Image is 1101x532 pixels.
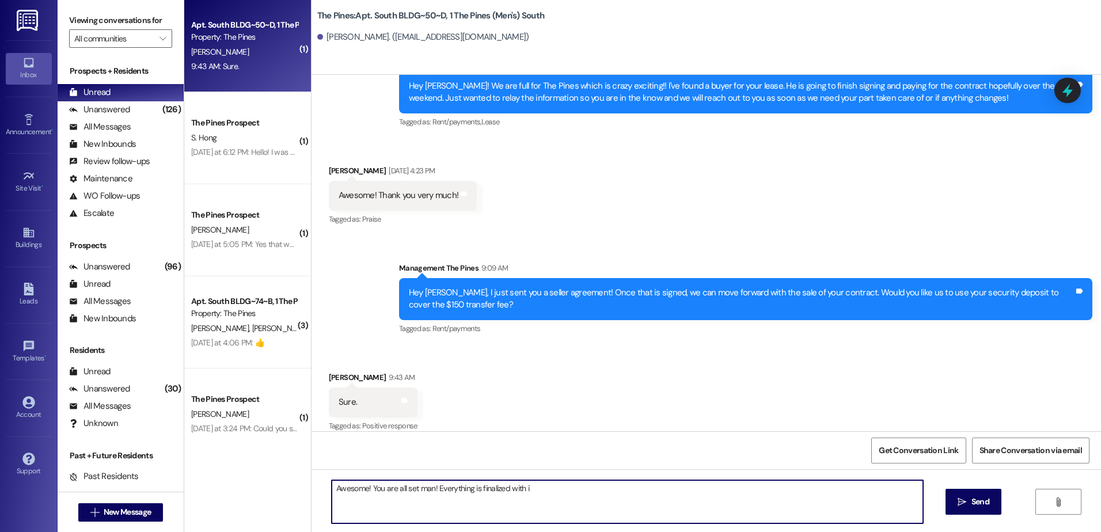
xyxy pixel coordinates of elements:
[69,207,114,219] div: Escalate
[191,323,252,333] span: [PERSON_NAME]
[69,366,111,378] div: Unread
[162,258,184,276] div: (96)
[74,29,154,48] input: All communities
[58,450,184,462] div: Past + Future Residents
[958,497,966,507] i: 
[69,12,172,29] label: Viewing conversations for
[332,480,922,523] textarea: Awesome! You are all set man! Everything is finalized with
[191,117,298,129] div: The Pines Prospect
[971,496,989,508] span: Send
[58,65,184,77] div: Prospects + Residents
[69,470,139,482] div: Past Residents
[191,239,329,249] div: [DATE] at 5:05 PM: Yes that would be fine
[386,371,415,383] div: 9:43 AM
[69,138,136,150] div: New Inbounds
[90,508,99,517] i: 
[399,113,1092,130] div: Tagged as:
[191,307,298,320] div: Property: The Pines
[191,393,298,405] div: The Pines Prospect
[69,104,130,116] div: Unanswered
[69,383,130,395] div: Unanswered
[160,101,184,119] div: (126)
[69,173,132,185] div: Maintenance
[69,121,131,133] div: All Messages
[162,380,184,398] div: (30)
[69,155,150,168] div: Review follow-ups
[1054,497,1062,507] i: 
[191,61,239,71] div: 9:43 AM: Sure.
[44,352,46,360] span: •
[6,449,52,480] a: Support
[191,19,298,31] div: Apt. South BLDG~50~D, 1 The Pines (Men's) South
[160,34,166,43] i: 
[362,421,417,431] span: Positive response
[58,344,184,356] div: Residents
[979,444,1082,457] span: Share Conversation via email
[69,295,131,307] div: All Messages
[432,324,481,333] span: Rent/payments
[17,10,40,31] img: ResiDesk Logo
[399,320,1092,337] div: Tagged as:
[51,126,53,134] span: •
[69,400,131,412] div: All Messages
[339,396,357,408] div: Sure.
[329,371,417,387] div: [PERSON_NAME]
[317,10,544,22] b: The Pines: Apt. South BLDG~50~D, 1 The Pines (Men's) South
[191,147,687,157] div: [DATE] at 6:12 PM: Hello! I was wondering where I submit payment for rent? Also in the email it s...
[409,80,1074,105] div: Hey [PERSON_NAME]! We are full for The Pines which is crazy exciting!! I've found a buyer for you...
[399,262,1092,278] div: Management The Pines
[191,225,249,235] span: [PERSON_NAME]
[317,31,529,43] div: [PERSON_NAME]. ([EMAIL_ADDRESS][DOMAIN_NAME])
[6,166,52,197] a: Site Visit •
[191,295,298,307] div: Apt. South BLDG~74~B, 1 The Pines (Men's) South
[104,506,151,518] span: New Message
[339,189,458,202] div: Awesome! Thank you very much!
[191,47,249,57] span: [PERSON_NAME]
[6,393,52,424] a: Account
[871,438,966,463] button: Get Conversation Link
[191,337,264,348] div: [DATE] at 4:06 PM: 👍
[69,261,130,273] div: Unanswered
[252,323,309,333] span: [PERSON_NAME]
[191,31,298,43] div: Property: The Pines
[972,438,1089,463] button: Share Conversation via email
[191,132,217,143] span: S. Hong
[479,262,508,274] div: 9:09 AM
[362,214,381,224] span: Praise
[6,53,52,84] a: Inbox
[69,417,118,430] div: Unknown
[879,444,958,457] span: Get Conversation Link
[432,117,481,127] span: Rent/payments ,
[329,165,477,181] div: [PERSON_NAME]
[69,278,111,290] div: Unread
[69,190,140,202] div: WO Follow-ups
[481,117,500,127] span: Lease
[41,183,43,191] span: •
[191,209,298,221] div: The Pines Prospect
[69,86,111,98] div: Unread
[329,417,417,434] div: Tagged as:
[329,211,477,227] div: Tagged as:
[191,409,249,419] span: [PERSON_NAME]
[6,279,52,310] a: Leads
[6,223,52,254] a: Buildings
[946,489,1001,515] button: Send
[6,336,52,367] a: Templates •
[78,503,164,522] button: New Message
[409,287,1074,311] div: Hey [PERSON_NAME], I just sent you a seller agreement! Once that is signed, we can move forward w...
[58,240,184,252] div: Prospects
[191,423,595,434] div: [DATE] at 3:24 PM: Could you send me the contact information for my roommates so we can coordinat...
[386,165,435,177] div: [DATE] 4:23 PM
[69,313,136,325] div: New Inbounds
